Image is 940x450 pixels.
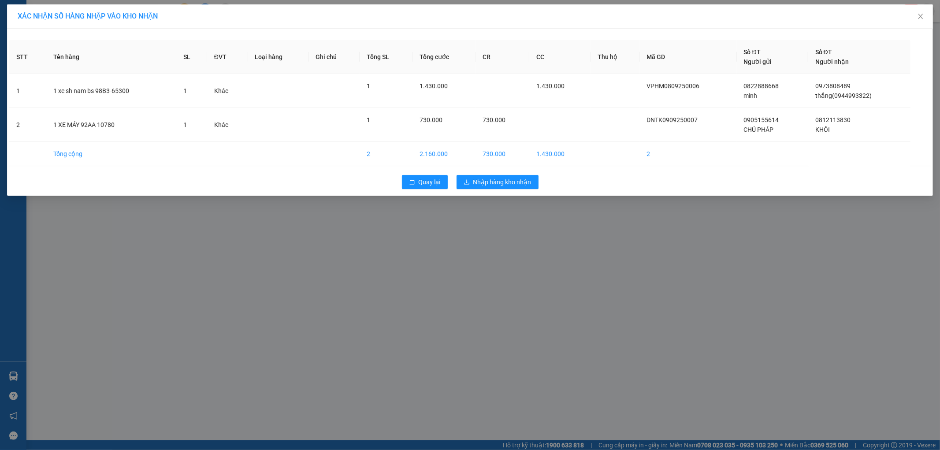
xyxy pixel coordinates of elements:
[647,116,698,123] span: DNTK0909250007
[744,116,779,123] span: 0905155614
[46,142,176,166] td: Tổng cộng
[744,92,758,99] span: minh
[744,126,774,133] span: CHÚ PHÁP
[815,126,830,133] span: KHÔI
[744,58,772,65] span: Người gửi
[4,53,134,65] span: Mã đơn: QU121209250001
[360,40,412,74] th: Tổng SL
[815,58,849,65] span: Người nhận
[248,40,309,74] th: Loại hàng
[46,108,176,142] td: 1 XE MÁY 92AA 10780
[412,142,476,166] td: 2.160.000
[402,175,448,189] button: rollbackQuay lại
[207,108,248,142] td: Khác
[529,40,591,74] th: CC
[476,40,529,74] th: CR
[207,74,248,108] td: Khác
[744,48,761,56] span: Số ĐT
[207,40,248,74] th: ĐVT
[46,40,176,74] th: Tên hàng
[420,82,448,89] span: 1.430.000
[640,142,737,166] td: 2
[908,4,933,29] button: Close
[24,30,47,37] strong: CSKH:
[744,82,779,89] span: 0822888668
[529,142,591,166] td: 1.430.000
[640,40,737,74] th: Mã GD
[412,40,476,74] th: Tổng cước
[59,4,175,16] strong: PHIẾU DÁN LÊN HÀNG
[815,116,851,123] span: 0812113830
[647,82,700,89] span: VPHM0809250006
[9,40,46,74] th: STT
[9,74,46,108] td: 1
[367,82,370,89] span: 1
[591,40,640,74] th: Thu hộ
[917,13,924,20] span: close
[815,92,872,99] span: thắng(0944993322)
[473,177,531,187] span: Nhập hàng kho nhận
[183,87,187,94] span: 1
[815,82,851,89] span: 0973808489
[183,121,187,128] span: 1
[4,30,67,45] span: [PHONE_NUMBER]
[815,48,832,56] span: Số ĐT
[420,116,442,123] span: 730.000
[464,179,470,186] span: download
[176,40,207,74] th: SL
[367,116,370,123] span: 1
[308,40,360,74] th: Ghi chú
[46,74,176,108] td: 1 xe sh nam bs 98B3-65300
[536,82,565,89] span: 1.430.000
[419,177,441,187] span: Quay lại
[483,116,505,123] span: 730.000
[77,30,162,46] span: CÔNG TY TNHH CHUYỂN PHÁT NHANH BẢO AN
[56,18,178,27] span: Ngày in phiếu: 08:11 ngày
[9,108,46,142] td: 2
[409,179,415,186] span: rollback
[457,175,539,189] button: downloadNhập hàng kho nhận
[476,142,529,166] td: 730.000
[18,12,158,20] span: XÁC NHẬN SỐ HÀNG NHẬP VÀO KHO NHẬN
[360,142,412,166] td: 2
